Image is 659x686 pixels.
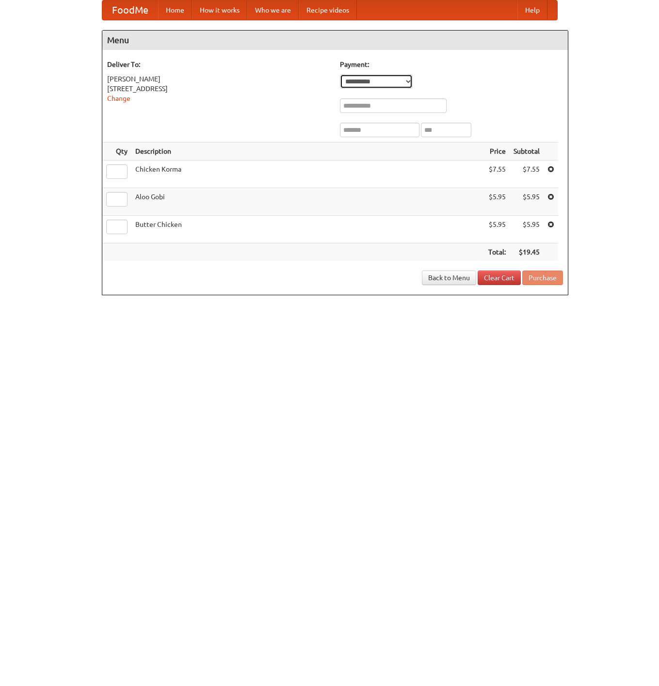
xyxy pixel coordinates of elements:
td: $5.95 [484,216,510,243]
td: $5.95 [510,188,544,216]
a: Help [517,0,547,20]
button: Purchase [522,271,563,285]
th: $19.45 [510,243,544,261]
td: Butter Chicken [131,216,484,243]
td: Aloo Gobi [131,188,484,216]
h5: Deliver To: [107,60,330,69]
a: FoodMe [102,0,158,20]
a: Back to Menu [422,271,476,285]
th: Qty [102,143,131,160]
th: Subtotal [510,143,544,160]
th: Description [131,143,484,160]
a: Who we are [247,0,299,20]
div: [PERSON_NAME] [107,74,330,84]
a: Clear Cart [478,271,521,285]
a: How it works [192,0,247,20]
a: Recipe videos [299,0,357,20]
td: $7.55 [510,160,544,188]
a: Home [158,0,192,20]
h4: Menu [102,31,568,50]
td: $7.55 [484,160,510,188]
td: Chicken Korma [131,160,484,188]
th: Total: [484,243,510,261]
a: Change [107,95,130,102]
h5: Payment: [340,60,563,69]
th: Price [484,143,510,160]
td: $5.95 [484,188,510,216]
td: $5.95 [510,216,544,243]
div: [STREET_ADDRESS] [107,84,330,94]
